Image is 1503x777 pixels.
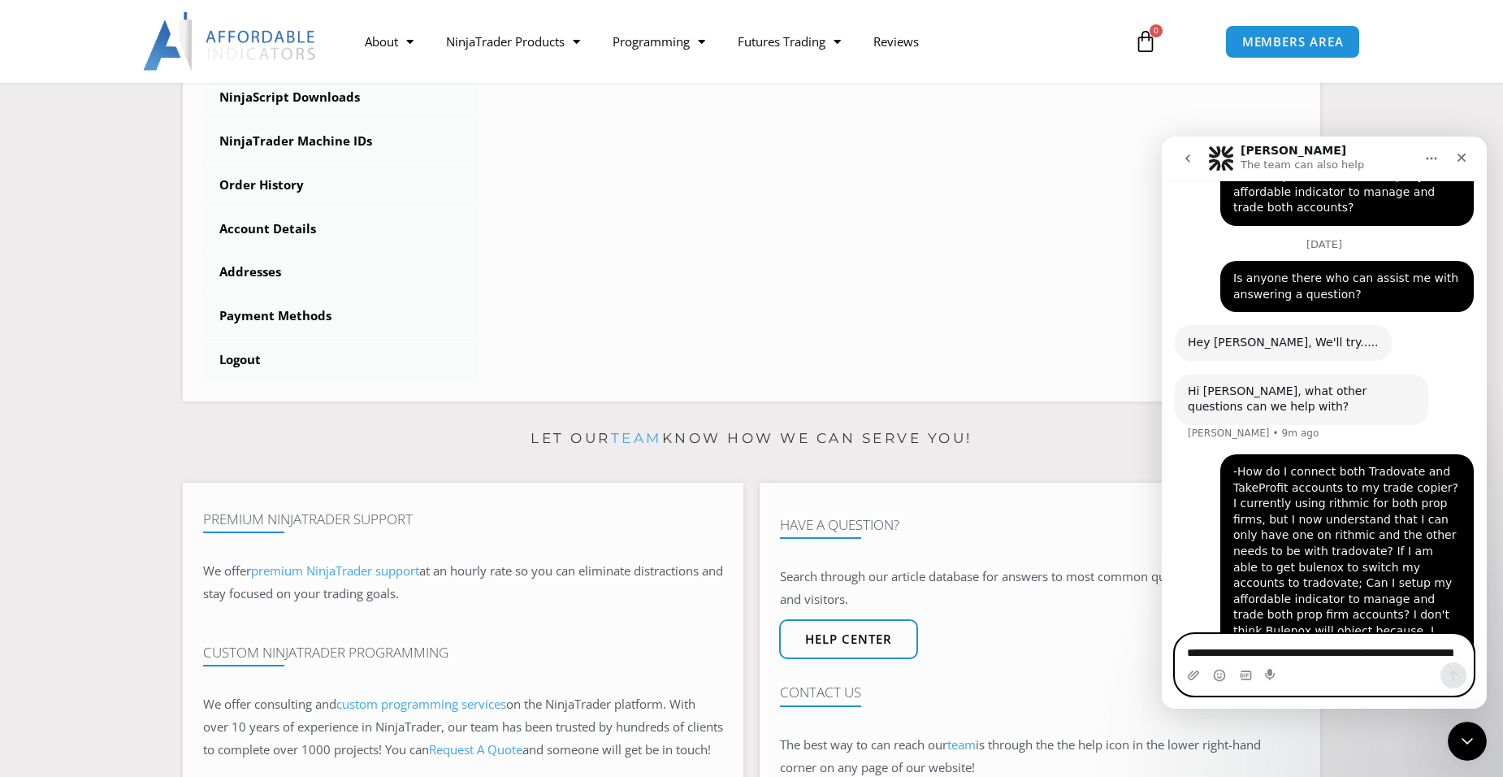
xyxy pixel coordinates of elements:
[203,164,478,206] a: Order History
[430,23,596,60] a: NinjaTrader Products
[1110,18,1181,65] a: 0
[203,511,723,527] h4: Premium NinjaTrader Support
[203,76,478,119] a: NinjaScript Downloads
[1448,722,1487,761] iframe: Intercom live chat
[336,696,506,712] a: custom programming services
[203,562,723,601] span: at an hourly rate so you can eliminate distractions and stay focused on your trading goals.
[805,633,892,645] span: Help center
[203,120,478,163] a: NinjaTrader Machine IDs
[780,517,1300,533] h4: Have A Question?
[721,23,857,60] a: Futures Trading
[143,12,318,71] img: LogoAI | Affordable Indicators – NinjaTrader
[611,430,662,446] a: team
[1242,36,1344,48] span: MEMBERS AREA
[203,251,478,293] a: Addresses
[779,619,918,659] a: Help center
[203,696,723,757] span: on the NinjaTrader platform. With over 10 years of experience in NinjaTrader, our team has been t...
[251,562,419,579] a: premium NinjaTrader support
[857,23,935,60] a: Reviews
[203,339,478,381] a: Logout
[203,208,478,250] a: Account Details
[203,645,723,661] h4: Custom NinjaTrader Programming
[349,23,430,60] a: About
[596,23,721,60] a: Programming
[429,741,522,757] a: Request A Quote
[203,562,251,579] span: We offer
[203,696,506,712] span: We offer consulting and
[1225,25,1361,59] a: MEMBERS AREA
[780,684,1300,701] h4: Contact Us
[183,426,1320,452] p: Let our know how we can serve you!
[203,295,478,337] a: Payment Methods
[1150,24,1163,37] span: 0
[780,566,1300,611] p: Search through our article database for answers to most common questions from customers and visit...
[349,23,1115,60] nav: Menu
[947,736,976,753] a: team
[1162,137,1487,709] iframe: Intercom live chat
